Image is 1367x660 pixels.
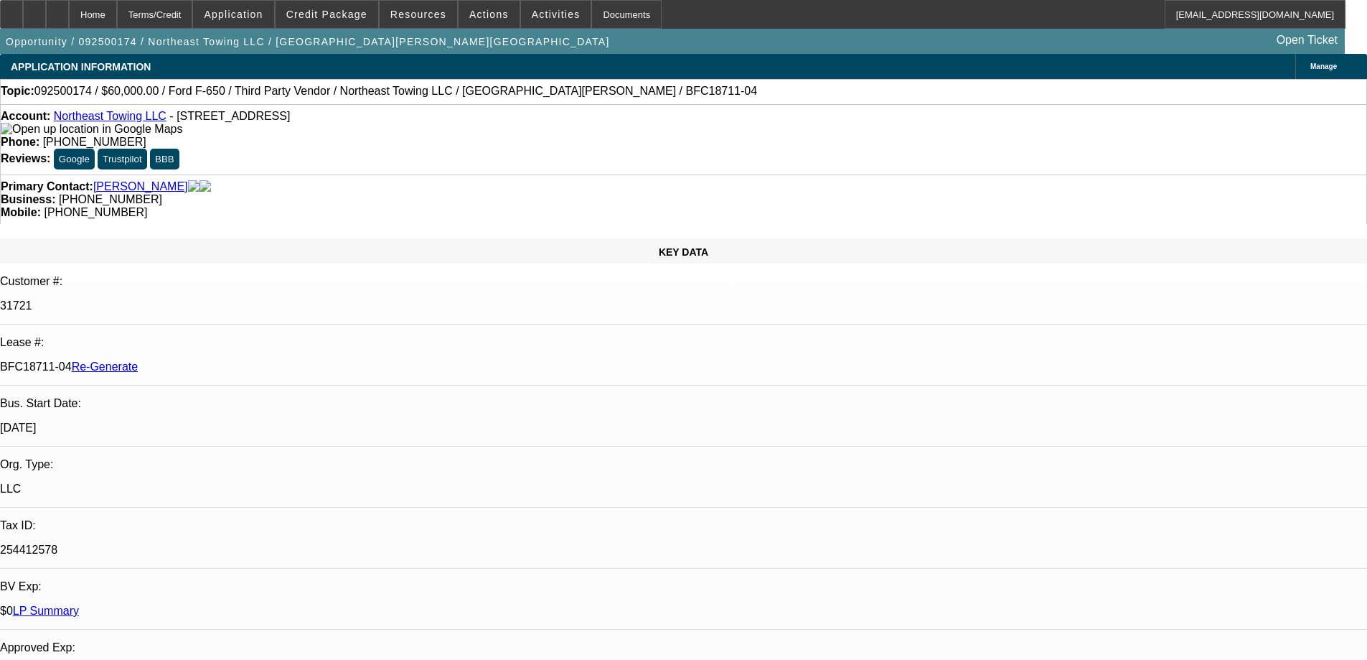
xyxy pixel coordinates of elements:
[276,1,378,28] button: Credit Package
[1,123,182,136] img: Open up location in Google Maps
[13,605,79,617] a: LP Summary
[204,9,263,20] span: Application
[380,1,457,28] button: Resources
[54,149,95,169] button: Google
[532,9,581,20] span: Activities
[1,123,182,135] a: View Google Maps
[43,136,146,148] span: [PHONE_NUMBER]
[98,149,146,169] button: Trustpilot
[150,149,179,169] button: BBB
[169,110,290,122] span: - [STREET_ADDRESS]
[390,9,446,20] span: Resources
[1,152,50,164] strong: Reviews:
[459,1,520,28] button: Actions
[199,180,211,193] img: linkedin-icon.png
[54,110,166,122] a: Northeast Towing LLC
[659,246,708,258] span: KEY DATA
[1,85,34,98] strong: Topic:
[1,110,50,122] strong: Account:
[193,1,273,28] button: Application
[59,193,162,205] span: [PHONE_NUMBER]
[469,9,509,20] span: Actions
[1,180,93,193] strong: Primary Contact:
[6,36,610,47] span: Opportunity / 092500174 / Northeast Towing LLC / [GEOGRAPHIC_DATA][PERSON_NAME][GEOGRAPHIC_DATA]
[1,193,55,205] strong: Business:
[11,61,151,73] span: APPLICATION INFORMATION
[44,206,147,218] span: [PHONE_NUMBER]
[72,361,138,373] a: Re-Generate
[34,85,757,98] span: 092500174 / $60,000.00 / Ford F-650 / Third Party Vendor / Northeast Towing LLC / [GEOGRAPHIC_DAT...
[1310,62,1337,70] span: Manage
[286,9,367,20] span: Credit Package
[1,206,41,218] strong: Mobile:
[188,180,199,193] img: facebook-icon.png
[93,180,188,193] a: [PERSON_NAME]
[1271,28,1343,52] a: Open Ticket
[521,1,591,28] button: Activities
[1,136,39,148] strong: Phone:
